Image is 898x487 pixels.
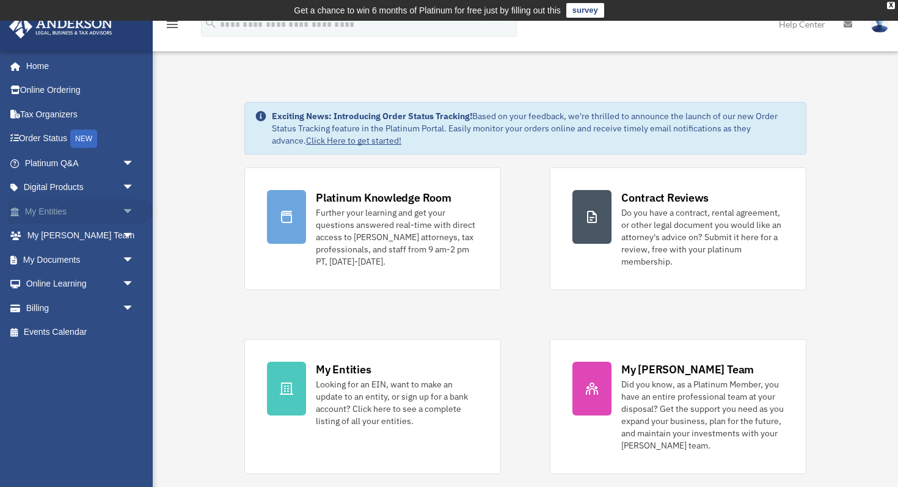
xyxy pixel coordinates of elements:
a: My [PERSON_NAME] Team Did you know, as a Platinum Member, you have an entire professional team at... [550,339,806,474]
a: Events Calendar [9,320,153,345]
span: arrow_drop_down [122,199,147,224]
img: Anderson Advisors Platinum Portal [5,15,116,38]
a: Billingarrow_drop_down [9,296,153,320]
a: Online Learningarrow_drop_down [9,272,153,296]
div: Do you have a contract, rental agreement, or other legal document you would like an attorney's ad... [621,207,784,268]
a: survey [566,3,604,18]
a: Platinum Knowledge Room Further your learning and get your questions answered real-time with dire... [244,167,501,290]
span: arrow_drop_down [122,224,147,249]
a: Digital Productsarrow_drop_down [9,175,153,200]
i: search [204,16,217,30]
span: arrow_drop_down [122,296,147,321]
a: My Entities Looking for an EIN, want to make an update to an entity, or sign up for a bank accoun... [244,339,501,474]
a: Online Ordering [9,78,153,103]
strong: Exciting News: Introducing Order Status Tracking! [272,111,472,122]
div: My [PERSON_NAME] Team [621,362,754,377]
img: User Pic [871,15,889,33]
span: arrow_drop_down [122,247,147,273]
div: Contract Reviews [621,190,709,205]
div: Based on your feedback, we're thrilled to announce the launch of our new Order Status Tracking fe... [272,110,796,147]
span: arrow_drop_down [122,151,147,176]
span: arrow_drop_down [122,175,147,200]
span: arrow_drop_down [122,272,147,297]
i: menu [165,17,180,32]
div: Looking for an EIN, want to make an update to an entity, or sign up for a bank account? Click her... [316,378,478,427]
div: Further your learning and get your questions answered real-time with direct access to [PERSON_NAM... [316,207,478,268]
a: My Entitiesarrow_drop_down [9,199,153,224]
a: My [PERSON_NAME] Teamarrow_drop_down [9,224,153,248]
div: Did you know, as a Platinum Member, you have an entire professional team at your disposal? Get th... [621,378,784,452]
a: menu [165,21,180,32]
div: NEW [70,130,97,148]
a: My Documentsarrow_drop_down [9,247,153,272]
div: Get a chance to win 6 months of Platinum for free just by filling out this [294,3,561,18]
a: Contract Reviews Do you have a contract, rental agreement, or other legal document you would like... [550,167,806,290]
div: close [887,2,895,9]
div: Platinum Knowledge Room [316,190,451,205]
div: My Entities [316,362,371,377]
a: Platinum Q&Aarrow_drop_down [9,151,153,175]
a: Home [9,54,147,78]
a: Order StatusNEW [9,126,153,152]
a: Click Here to get started! [306,135,401,146]
a: Tax Organizers [9,102,153,126]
